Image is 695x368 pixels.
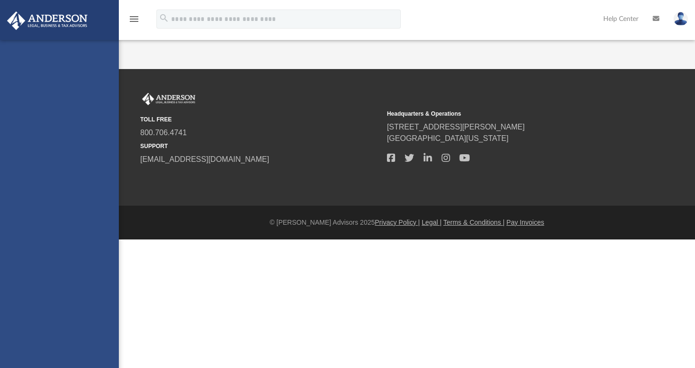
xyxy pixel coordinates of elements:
small: Headquarters & Operations [387,109,627,118]
small: TOLL FREE [140,115,380,124]
a: Legal | [422,219,442,226]
img: Anderson Advisors Platinum Portal [4,11,90,30]
img: Anderson Advisors Platinum Portal [140,93,197,105]
div: © [PERSON_NAME] Advisors 2025 [119,218,695,228]
a: [STREET_ADDRESS][PERSON_NAME] [387,123,525,131]
a: 800.706.4741 [140,129,187,137]
a: Privacy Policy | [375,219,420,226]
i: search [159,13,169,23]
a: Terms & Conditions | [444,219,505,226]
a: Pay Invoices [506,219,544,226]
a: menu [128,18,140,25]
i: menu [128,13,140,25]
a: [GEOGRAPHIC_DATA][US_STATE] [387,134,509,142]
small: SUPPORT [140,142,380,150]
img: User Pic [674,12,688,26]
a: [EMAIL_ADDRESS][DOMAIN_NAME] [140,155,269,163]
